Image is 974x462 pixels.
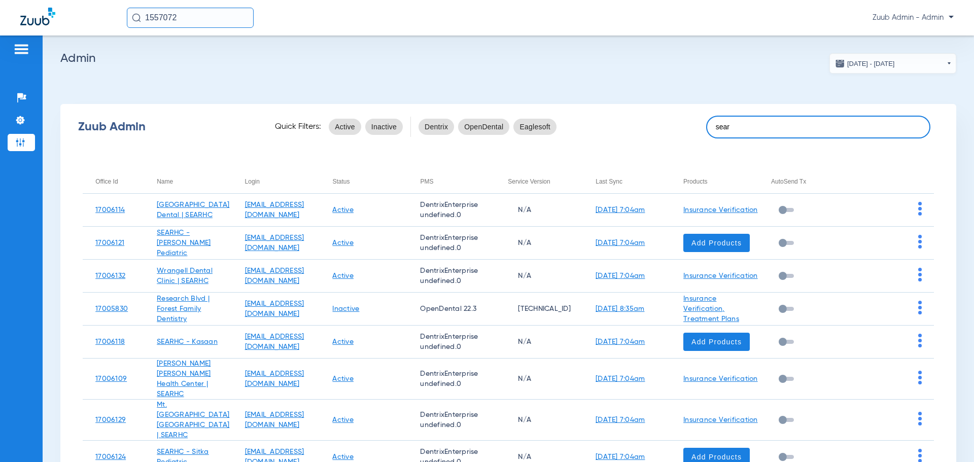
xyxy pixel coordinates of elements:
iframe: Chat Widget [923,413,974,462]
button: Add Products [683,234,750,252]
a: [PERSON_NAME] [PERSON_NAME] Health Center | SEARHC [157,360,211,398]
a: Research Blvd | Forest Family Dentistry [157,295,210,323]
a: Active [332,416,354,423]
td: DentrixEnterprise undefined.0 [407,194,495,227]
a: [EMAIL_ADDRESS][DOMAIN_NAME] [245,333,304,350]
span: Active [335,122,355,132]
span: Zuub Admin - Admin [873,13,954,23]
div: Status [332,176,407,187]
a: [DATE] 7:04am [596,375,645,382]
a: 17006114 [95,206,125,214]
td: N/A [495,400,583,441]
a: [DATE] 7:04am [596,206,645,214]
div: Products [683,176,707,187]
a: Insurance Verification [683,375,758,382]
div: Service Version [508,176,550,187]
a: Active [332,375,354,382]
td: DentrixEnterprise undefined.0 [407,359,495,400]
a: SEARHC - Kasaan [157,338,218,345]
div: Service Version [508,176,583,187]
button: Add Products [683,333,750,351]
div: Name [157,176,232,187]
img: group-dot-blue.svg [918,202,922,216]
a: [EMAIL_ADDRESS][DOMAIN_NAME] [245,201,304,219]
div: Status [332,176,350,187]
div: AutoSend Tx [771,176,846,187]
div: PMS [420,176,495,187]
img: group-dot-blue.svg [918,301,922,314]
a: [DATE] 7:04am [596,272,645,279]
a: [DATE] 7:04am [596,416,645,423]
div: Login [245,176,320,187]
td: DentrixEnterprise undefined.0 [407,260,495,293]
a: [DATE] 8:35am [596,305,644,312]
img: Search Icon [132,13,141,22]
img: group-dot-blue.svg [918,371,922,384]
div: Last Sync [596,176,671,187]
mat-chip-listbox: status-filters [329,117,403,137]
td: DentrixEnterprise undefined.0 [407,326,495,359]
td: DentrixEnterprise undefined.0 [407,400,495,441]
span: Dentrix [425,122,448,132]
a: [EMAIL_ADDRESS][DOMAIN_NAME] [245,411,304,429]
a: 17006129 [95,416,126,423]
a: [DATE] 7:04am [596,239,645,246]
div: Office Id [95,176,118,187]
div: AutoSend Tx [771,176,806,187]
a: [DATE] 7:04am [596,453,645,460]
mat-chip-listbox: pms-filters [419,117,556,137]
span: Quick Filters: [275,122,321,132]
a: Active [332,206,354,214]
div: Name [157,176,173,187]
td: [TECHNICAL_ID] [495,293,583,326]
a: 17005830 [95,305,128,312]
a: 17006121 [95,239,124,246]
a: [EMAIL_ADDRESS][DOMAIN_NAME] [245,300,304,317]
td: DentrixEnterprise undefined.0 [407,227,495,260]
a: 17006109 [95,375,127,382]
img: group-dot-blue.svg [918,268,922,281]
div: Last Sync [596,176,622,187]
td: N/A [495,359,583,400]
td: N/A [495,194,583,227]
td: N/A [495,227,583,260]
img: hamburger-icon [13,43,29,55]
a: SEARHC - [PERSON_NAME] Pediatric [157,229,211,257]
td: OpenDental 22.3 [407,293,495,326]
div: Products [683,176,758,187]
td: N/A [495,260,583,293]
img: Zuub Logo [20,8,55,25]
a: Active [332,239,354,246]
img: group-dot-blue.svg [918,235,922,248]
span: Add Products [691,452,742,462]
a: 17006132 [95,272,125,279]
a: Active [332,453,354,460]
a: Wrangell Dental Clinic | SEARHC [157,267,213,285]
a: Insurance Verification [683,206,758,214]
input: Search for patients [127,8,254,28]
div: Login [245,176,260,187]
a: Insurance Verification [683,272,758,279]
img: group-dot-blue.svg [918,334,922,347]
a: Inactive [332,305,359,312]
div: Office Id [95,176,144,187]
button: [DATE] - [DATE] [829,53,956,74]
span: OpenDental [464,122,503,132]
span: Inactive [371,122,397,132]
a: [EMAIL_ADDRESS][DOMAIN_NAME] [245,267,304,285]
a: Insurance Verification [683,416,758,423]
a: 17006118 [95,338,125,345]
div: PMS [420,176,433,187]
a: [EMAIL_ADDRESS][DOMAIN_NAME] [245,370,304,387]
span: Add Products [691,337,742,347]
div: Zuub Admin [78,122,257,132]
a: Mt. [GEOGRAPHIC_DATA] [GEOGRAPHIC_DATA] | SEARHC [157,401,229,439]
input: SEARCH office ID, email, name [706,116,930,138]
a: Active [332,272,354,279]
a: Insurance Verification, Treatment Plans [683,295,739,323]
td: N/A [495,326,583,359]
img: date.svg [835,58,845,68]
a: Active [332,338,354,345]
a: [GEOGRAPHIC_DATA] Dental | SEARHC [157,201,229,219]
